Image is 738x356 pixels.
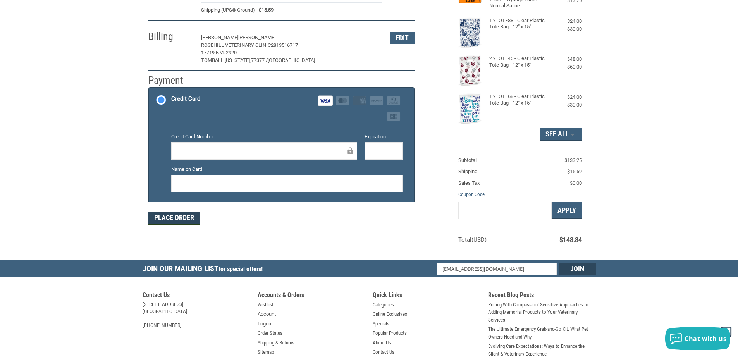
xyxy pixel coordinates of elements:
span: $15.59 [255,6,274,14]
span: Subtotal [458,157,477,163]
span: for special offers! [218,265,263,273]
span: $133.25 [564,157,582,163]
span: [GEOGRAPHIC_DATA] [268,57,315,63]
label: Name on Card [171,165,403,173]
h5: Recent Blog Posts [488,291,596,301]
a: Coupon Code [458,191,485,197]
span: [US_STATE], [225,57,251,63]
div: $60.00 [551,63,582,71]
label: Expiration [365,133,403,141]
span: $0.00 [570,180,582,186]
h5: Accounts & Orders [258,291,365,301]
h5: Contact Us [143,291,250,301]
a: Pricing With Compassion: Sensitive Approaches to Adding Memorial Products to Your Veterinary Serv... [488,301,596,324]
h5: Quick Links [373,291,480,301]
a: Popular Products [373,329,407,337]
a: Account [258,310,276,318]
a: Shipping & Returns [258,339,294,347]
div: $24.00 [551,17,582,25]
span: Sales Tax [458,180,480,186]
address: [STREET_ADDRESS] [GEOGRAPHIC_DATA] [PHONE_NUMBER] [143,301,250,329]
a: Logout [258,320,273,328]
a: About Us [373,339,391,347]
span: $15.59 [567,169,582,174]
span: Chat with us [685,334,726,343]
input: Join [559,263,596,275]
label: Credit Card Number [171,133,357,141]
div: $30.00 [551,101,582,109]
a: Wishlist [258,301,274,309]
div: Credit Card [171,93,200,105]
button: See All [540,128,582,141]
input: Email [437,263,557,275]
a: Order Status [258,329,282,337]
h5: Join Our Mailing List [143,260,267,280]
button: Chat with us [665,327,730,350]
span: Tomball, [201,57,225,63]
a: The Ultimate Emergency Grab-and-Go Kit: What Pet Owners Need and Why [488,325,596,341]
h4: 1 x TOTE88 - Clear Plastic Tote Bag - 12" x 15" [489,17,549,30]
span: 77377 / [251,57,268,63]
h4: 2 x TOTE45 - Clear Plastic Tote Bag - 12" x 15" [489,55,549,68]
span: Total (USD) [458,236,487,243]
div: $48.00 [551,55,582,63]
span: $148.84 [559,236,582,244]
h4: 1 x TOTE68 - Clear Plastic Tote Bag - 12" x 15" [489,93,549,106]
a: Sitemap [258,348,274,356]
span: [PERSON_NAME] [201,34,238,40]
span: 2813516717 [271,42,298,48]
span: Shipping (UPS® Ground) [201,6,255,14]
span: Rosehill Veterinary Clinic [201,42,271,48]
button: Place Order [148,212,200,225]
div: $30.00 [551,25,582,33]
h2: Payment [148,74,194,87]
div: $24.00 [551,93,582,101]
span: 17719 F.M. 2920 [201,50,237,55]
a: Specials [373,320,389,328]
button: Edit [390,32,415,44]
span: Shipping [458,169,477,174]
a: Categories [373,301,394,309]
a: Contact Us [373,348,394,356]
button: Apply [552,202,582,219]
span: [PERSON_NAME] [238,34,275,40]
a: Online Exclusives [373,310,407,318]
input: Gift Certificate or Coupon Code [458,202,552,219]
h2: Billing [148,30,194,43]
